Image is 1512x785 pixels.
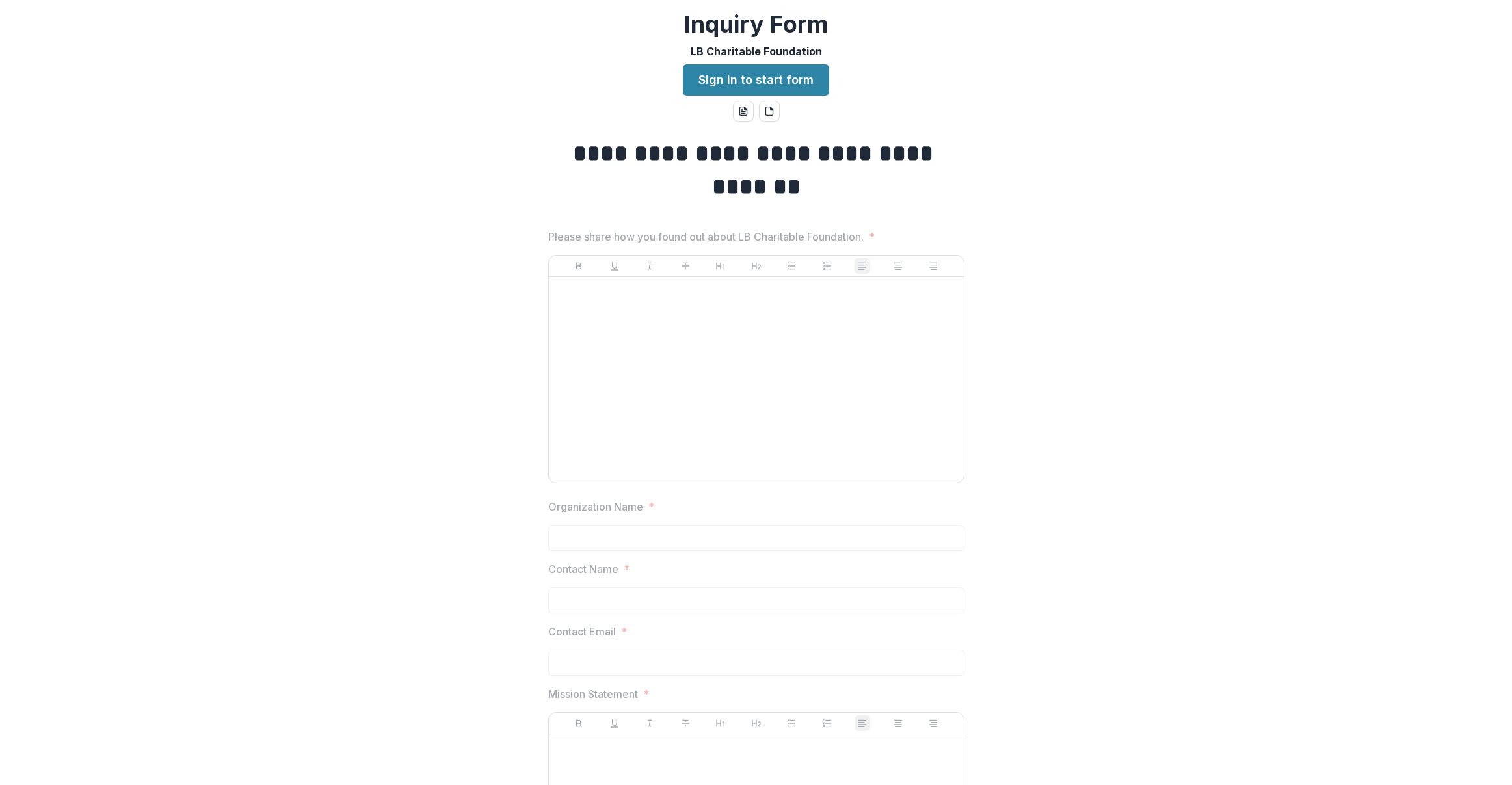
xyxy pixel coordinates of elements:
[749,715,764,731] button: Heading 2
[642,715,657,731] button: Italicize
[713,715,728,731] button: Heading 1
[749,258,764,274] button: Heading 2
[548,499,643,514] p: Organization Name
[571,715,587,731] button: Bold
[925,258,941,274] button: Align Right
[819,258,835,274] button: Ordered List
[855,715,870,731] button: Align Left
[548,686,638,702] p: Mission Statement
[925,715,941,731] button: Align Right
[607,258,622,274] button: Underline
[713,258,728,274] button: Heading 1
[819,715,835,731] button: Ordered List
[548,561,618,577] p: Contact Name
[691,44,822,59] p: LB Charitable Foundation
[784,715,799,731] button: Bullet List
[759,101,780,122] button: pdf-download
[855,258,870,274] button: Align Left
[733,101,754,122] button: word-download
[890,258,906,274] button: Align Center
[890,715,906,731] button: Align Center
[642,258,657,274] button: Italicize
[548,229,864,245] p: Please share how you found out about LB Charitable Foundation.
[784,258,799,274] button: Bullet List
[684,10,829,38] h2: Inquiry Form
[548,624,616,639] p: Contact Email
[678,258,693,274] button: Strike
[683,64,829,96] a: Sign in to start form
[571,258,587,274] button: Bold
[678,715,693,731] button: Strike
[607,715,622,731] button: Underline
